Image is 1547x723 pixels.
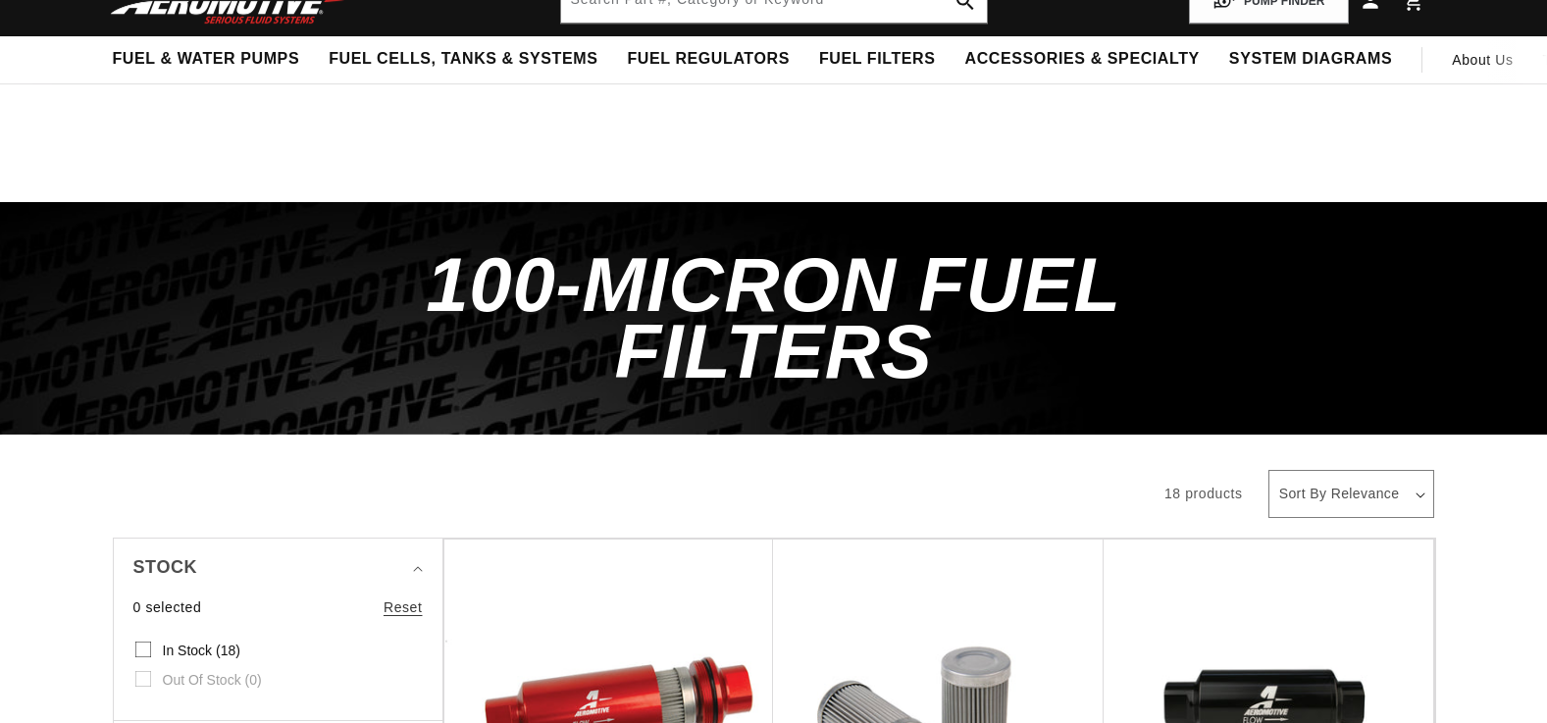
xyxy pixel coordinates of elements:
[1437,36,1527,83] a: About Us
[133,539,423,596] summary: Stock (0 selected)
[1452,52,1513,68] span: About Us
[951,36,1214,82] summary: Accessories & Specialty
[426,241,1121,394] span: 100-Micron Fuel Filters
[329,49,597,70] span: Fuel Cells, Tanks & Systems
[113,49,300,70] span: Fuel & Water Pumps
[314,36,612,82] summary: Fuel Cells, Tanks & Systems
[384,596,423,618] a: Reset
[819,49,936,70] span: Fuel Filters
[1214,36,1407,82] summary: System Diagrams
[133,553,198,582] span: Stock
[163,642,240,659] span: In stock (18)
[1164,486,1243,501] span: 18 products
[163,671,262,689] span: Out of stock (0)
[627,49,789,70] span: Fuel Regulators
[612,36,803,82] summary: Fuel Regulators
[133,596,202,618] span: 0 selected
[965,49,1200,70] span: Accessories & Specialty
[98,36,315,82] summary: Fuel & Water Pumps
[804,36,951,82] summary: Fuel Filters
[1229,49,1392,70] span: System Diagrams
